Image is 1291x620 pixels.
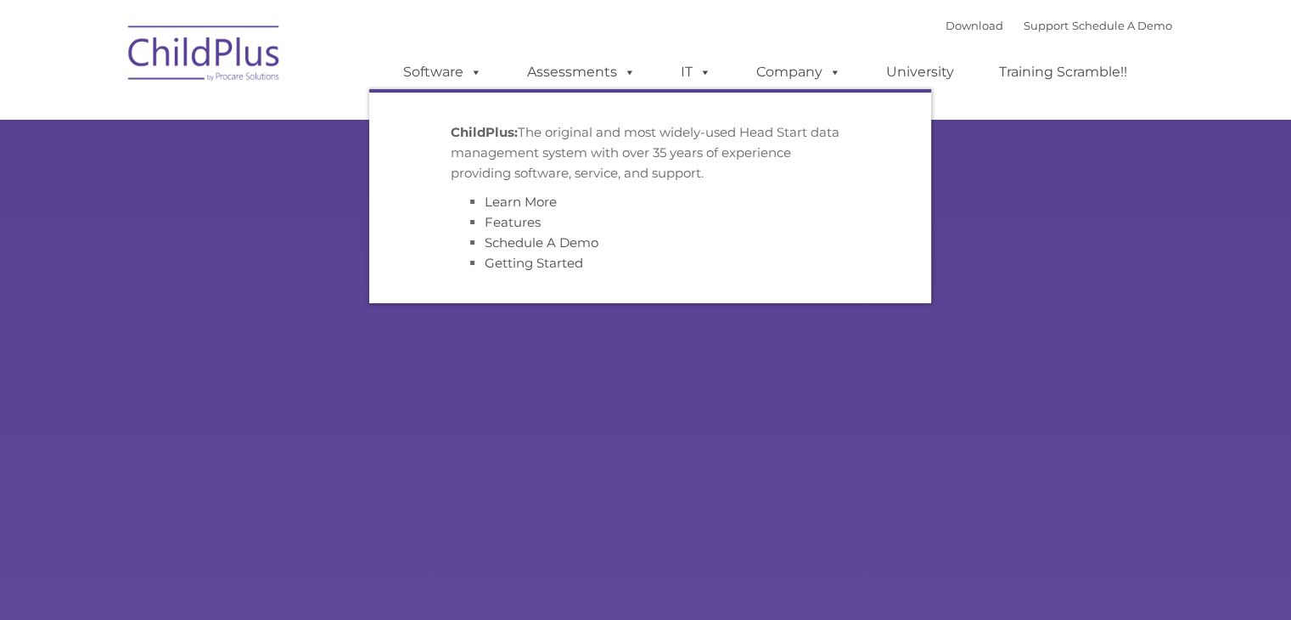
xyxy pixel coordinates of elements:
a: University [869,55,971,89]
a: Company [739,55,858,89]
a: Learn More [485,194,557,210]
a: Download [946,19,1003,32]
a: Schedule A Demo [485,234,598,251]
a: Schedule A Demo [1072,19,1172,32]
a: Features [485,214,541,230]
a: IT [664,55,728,89]
a: Getting Started [485,255,583,271]
a: Software [386,55,499,89]
img: ChildPlus by Procare Solutions [120,14,289,99]
a: Assessments [510,55,653,89]
a: Training Scramble!! [982,55,1144,89]
p: The original and most widely-used Head Start data management system with over 35 years of experie... [451,122,850,183]
font: | [946,19,1172,32]
a: Support [1024,19,1069,32]
strong: ChildPlus: [451,124,518,140]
